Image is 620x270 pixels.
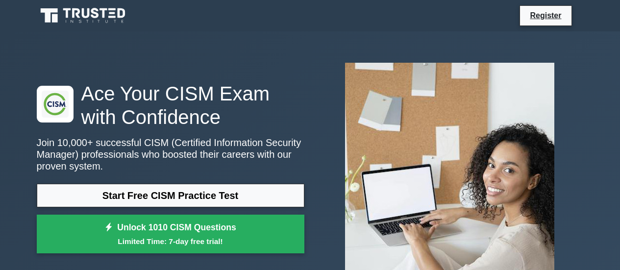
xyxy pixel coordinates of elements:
a: Register [524,9,567,22]
a: Unlock 1010 CISM QuestionsLimited Time: 7-day free trial! [37,215,304,254]
p: Join 10,000+ successful CISM (Certified Information Security Manager) professionals who boosted t... [37,137,304,172]
a: Start Free CISM Practice Test [37,184,304,207]
small: Limited Time: 7-day free trial! [49,236,292,247]
h1: Ace Your CISM Exam with Confidence [37,82,304,129]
